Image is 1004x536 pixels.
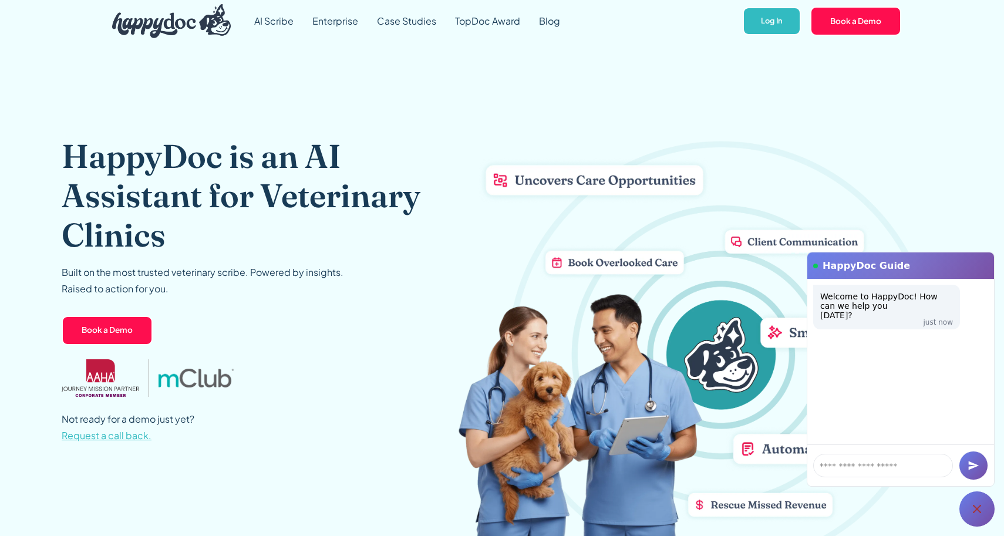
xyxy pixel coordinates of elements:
img: HappyDoc Logo: A happy dog with his ear up, listening. [112,4,231,38]
a: Book a Demo [810,6,901,36]
a: Book a Demo [62,316,153,345]
a: Log In [743,7,801,36]
img: mclub logo [159,369,234,387]
h1: HappyDoc is an AI Assistant for Veterinary Clinics [62,136,458,255]
img: AAHA Advantage logo [62,359,139,397]
span: Request a call back. [62,429,151,441]
a: home [103,1,231,41]
p: Not ready for a demo just yet? [62,411,194,444]
p: Built on the most trusted veterinary scribe. Powered by insights. Raised to action for you. [62,264,343,297]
